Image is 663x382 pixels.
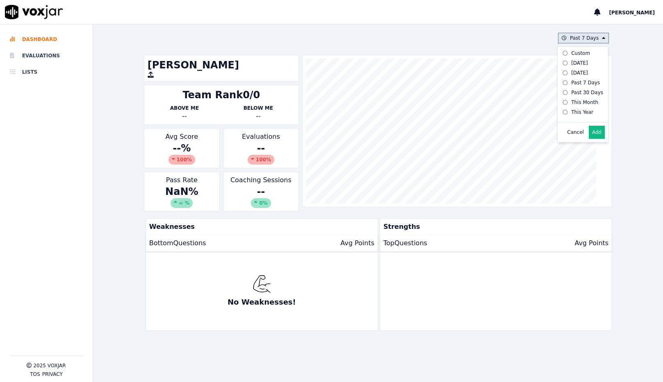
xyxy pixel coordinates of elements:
[148,59,295,72] h1: [PERSON_NAME]
[33,362,66,369] p: 2025 Voxjar
[563,80,568,86] input: Past 7 Days
[10,64,83,80] a: Lists
[227,142,295,165] div: --
[609,7,663,17] button: [PERSON_NAME]
[144,128,220,168] div: Avg Score
[148,105,221,111] p: Above Me
[571,79,600,86] div: Past 7 Days
[248,155,274,165] div: 100 %
[253,275,271,293] img: muscle
[169,155,195,165] div: 100 %
[563,51,568,56] input: Custom
[558,33,609,43] button: Past 7 Days Custom [DATE] [DATE] Past 7 Days Past 30 Days This Month This Year Cancel Add
[571,109,593,115] div: This Year
[223,172,299,212] div: Coaching Sessions
[30,371,40,377] button: TOS
[148,185,216,208] div: NaN %
[228,296,296,308] p: No Weaknesses!
[221,111,295,121] div: --
[563,90,568,95] input: Past 30 Days
[571,50,590,57] div: Custom
[148,111,221,121] div: --
[571,60,588,66] div: [DATE]
[251,198,271,208] div: 0%
[171,198,193,208] div: ∞ %
[380,219,608,235] p: Strengths
[10,47,83,64] a: Evaluations
[383,238,427,248] p: Top Questions
[571,99,598,106] div: This Month
[223,128,299,168] div: Evaluations
[563,70,568,76] input: [DATE]
[146,219,374,235] p: Weaknesses
[563,100,568,105] input: This Month
[609,10,655,16] span: [PERSON_NAME]
[227,185,295,208] div: --
[563,110,568,115] input: This Year
[5,5,63,19] img: voxjar logo
[144,172,220,212] div: Pass Rate
[567,129,584,136] button: Cancel
[563,61,568,66] input: [DATE]
[10,31,83,47] a: Dashboard
[42,371,63,377] button: Privacy
[571,70,588,76] div: [DATE]
[182,88,260,102] div: Team Rank 0/0
[340,238,374,248] p: Avg Points
[571,89,603,96] div: Past 30 Days
[149,238,206,248] p: Bottom Questions
[221,105,295,111] p: Below Me
[574,238,608,248] p: Avg Points
[589,126,605,139] button: Add
[148,142,216,165] div: -- %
